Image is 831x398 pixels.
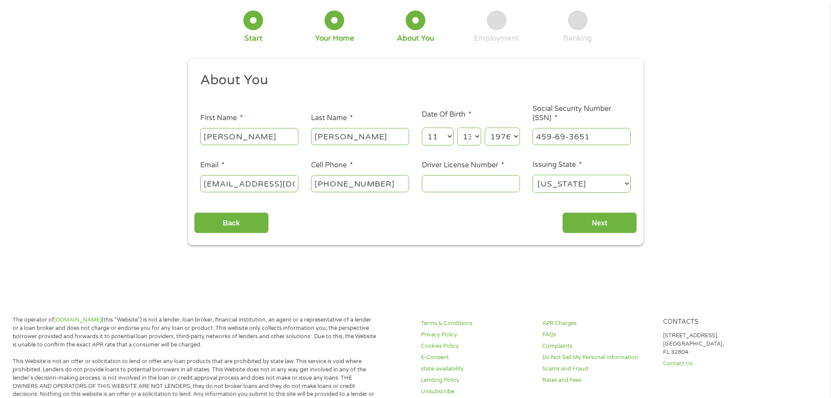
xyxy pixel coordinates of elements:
input: Next [562,212,637,234]
p: The operator of (this “Website”) is not a lender, loan broker, financial institution, an agent or... [13,316,376,349]
a: Scams and Fraud [542,365,653,373]
a: [DOMAIN_NAME] [54,316,102,323]
p: [STREET_ADDRESS], [GEOGRAPHIC_DATA], FL 32804. [663,332,774,356]
input: john@gmail.com [200,175,298,192]
label: Social Security Number (SSN) [533,104,631,123]
div: Start [244,34,263,43]
label: First Name [200,114,243,123]
a: Lending Policy [421,376,532,384]
input: Smith [311,128,409,145]
div: Banking [563,34,592,43]
label: Email [200,161,225,170]
a: FAQs [542,331,653,339]
input: Back [194,212,269,234]
label: Issuing State [533,160,582,170]
input: (541) 754-3010 [311,175,409,192]
input: John [200,128,298,145]
a: Privacy Policy [421,331,532,339]
label: Date Of Birth [422,110,472,119]
a: Contact Us [663,360,774,368]
a: Terms & Conditions [421,319,532,328]
a: Complaints [542,342,653,350]
a: APR Charges [542,319,653,328]
a: E-Consent [421,353,532,362]
a: Rates and Fees [542,376,653,384]
input: 078-05-1120 [533,128,631,145]
h2: About You [200,72,624,89]
a: Cookies Policy [421,342,532,350]
label: Cell Phone [311,161,353,170]
div: About You [397,34,434,43]
label: Last Name [311,114,353,123]
label: Driver License Number [422,161,504,170]
div: Your Home [315,34,354,43]
a: Do Not Sell My Personal Information [542,353,653,362]
h4: Contacts [663,318,774,326]
div: Employment [474,34,519,43]
a: Unsubscribe [421,388,532,396]
a: state-availability [421,365,532,373]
